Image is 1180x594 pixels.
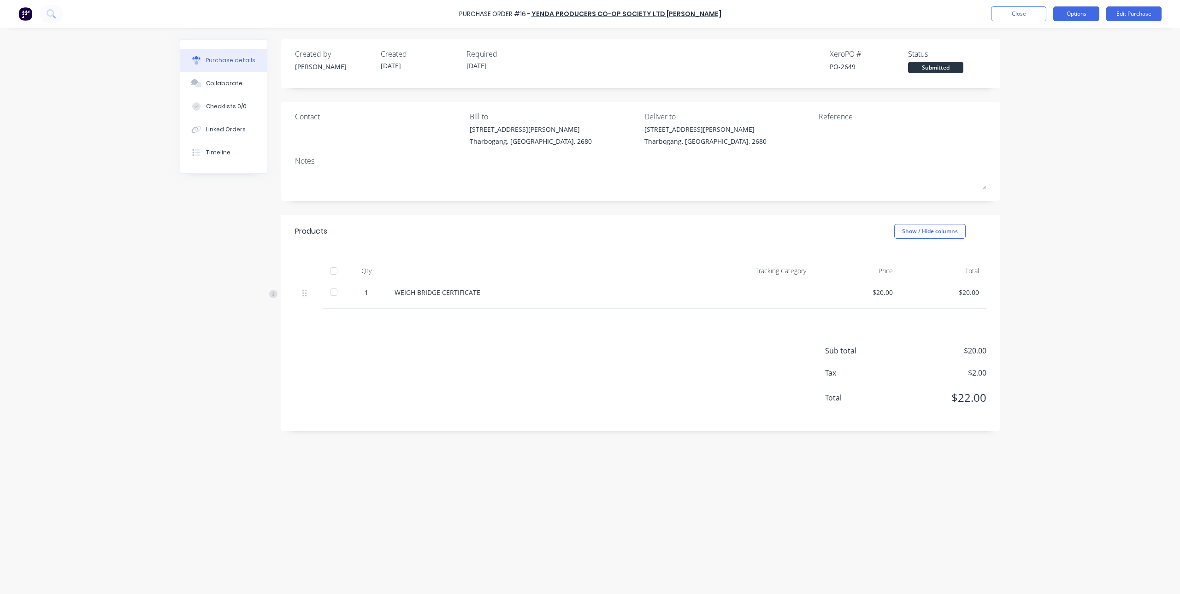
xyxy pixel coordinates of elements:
div: Qty [346,262,387,280]
a: Yenda Producers Co-Op Society Ltd [PERSON_NAME] [531,9,721,18]
div: $20.00 [908,288,979,297]
button: Collaborate [180,72,267,95]
button: Timeline [180,141,267,164]
span: $20.00 [894,345,986,356]
div: [STREET_ADDRESS][PERSON_NAME] [470,124,592,134]
div: [STREET_ADDRESS][PERSON_NAME] [644,124,767,134]
div: [PERSON_NAME] [295,62,373,71]
div: Required [466,48,545,59]
div: Status [908,48,986,59]
button: Show / Hide columns [894,224,966,239]
div: $20.00 [821,288,893,297]
div: Checklists 0/0 [206,102,247,111]
div: PO-2649 [830,62,908,71]
div: Deliver to [644,111,812,122]
button: Close [991,6,1046,21]
span: $22.00 [894,389,986,406]
span: $2.00 [894,367,986,378]
div: Linked Orders [206,125,246,134]
div: Contact [295,111,463,122]
div: Bill to [470,111,637,122]
div: Submitted [908,62,963,73]
div: Xero PO # [830,48,908,59]
button: Purchase details [180,49,267,72]
div: Purchase Order #16 - [459,9,531,19]
div: Created by [295,48,373,59]
div: Purchase details [206,56,255,65]
div: Collaborate [206,79,242,88]
div: Created [381,48,459,59]
div: WEIGH BRIDGE CERTIFICATE [395,288,702,297]
span: Total [825,392,894,403]
button: Checklists 0/0 [180,95,267,118]
div: Tharbogang, [GEOGRAPHIC_DATA], 2680 [470,136,592,146]
div: Notes [295,155,986,166]
span: Tax [825,367,894,378]
div: Products [295,226,327,237]
div: Tracking Category [710,262,814,280]
button: Edit Purchase [1106,6,1162,21]
div: Tharbogang, [GEOGRAPHIC_DATA], 2680 [644,136,767,146]
img: Factory [18,7,32,21]
span: Sub total [825,345,894,356]
div: Total [900,262,987,280]
div: Price [814,262,900,280]
button: Options [1053,6,1099,21]
div: 1 [353,288,380,297]
div: Timeline [206,148,230,157]
button: Linked Orders [180,118,267,141]
div: Reference [819,111,986,122]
